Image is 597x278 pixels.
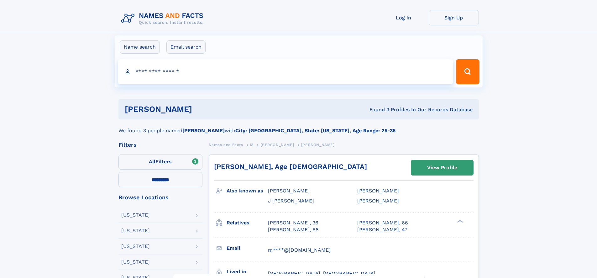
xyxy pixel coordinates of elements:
[281,106,473,113] div: Found 3 Profiles In Our Records Database
[250,143,254,147] span: M
[125,105,281,113] h1: [PERSON_NAME]
[214,163,367,170] a: [PERSON_NAME], Age [DEMOGRAPHIC_DATA]
[411,160,473,175] a: View Profile
[357,198,399,204] span: [PERSON_NAME]
[118,59,453,84] input: search input
[260,141,294,149] a: [PERSON_NAME]
[268,198,314,204] span: J [PERSON_NAME]
[182,128,225,134] b: [PERSON_NAME]
[235,128,395,134] b: City: [GEOGRAPHIC_DATA], State: [US_STATE], Age Range: 25-35
[227,266,268,277] h3: Lived in
[227,218,268,228] h3: Relatives
[357,188,399,194] span: [PERSON_NAME]
[250,141,254,149] a: M
[118,119,479,134] div: We found 3 people named with .
[268,219,318,226] a: [PERSON_NAME], 36
[121,260,150,265] div: [US_STATE]
[268,270,375,276] span: [GEOGRAPHIC_DATA], [GEOGRAPHIC_DATA]
[427,160,457,175] div: View Profile
[456,59,479,84] button: Search Button
[227,186,268,196] h3: Also known as
[379,10,429,25] a: Log In
[118,195,202,200] div: Browse Locations
[121,212,150,218] div: [US_STATE]
[268,188,310,194] span: [PERSON_NAME]
[260,143,294,147] span: [PERSON_NAME]
[118,142,202,148] div: Filters
[357,226,407,233] a: [PERSON_NAME], 47
[118,155,202,170] label: Filters
[357,219,408,226] a: [PERSON_NAME], 66
[166,40,206,54] label: Email search
[120,40,160,54] label: Name search
[301,143,335,147] span: [PERSON_NAME]
[118,10,209,27] img: Logo Names and Facts
[121,228,150,233] div: [US_STATE]
[456,219,463,223] div: ❯
[209,141,243,149] a: Names and Facts
[429,10,479,25] a: Sign Up
[268,226,319,233] a: [PERSON_NAME], 68
[149,159,155,165] span: All
[227,243,268,254] h3: Email
[121,244,150,249] div: [US_STATE]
